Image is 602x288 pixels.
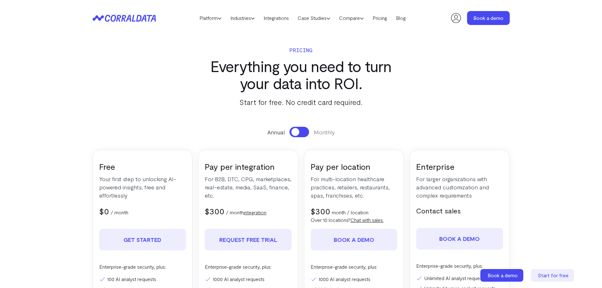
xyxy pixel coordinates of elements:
[267,128,285,136] span: Annual
[205,275,292,283] li: 1000 AI analyst requests
[311,175,398,199] p: For multi-location healthcare practices, retailers, restaurants, spas, franchises, etc.
[244,209,266,215] a: integration
[205,229,292,250] a: REQUEST FREE TRIAL
[314,128,335,136] span: Monthly
[99,263,186,271] p: Enterprise-grade security, plus:
[488,272,518,278] span: Book a demo
[198,96,404,108] p: Start for free. No credit card required.
[311,263,398,271] p: Enterprise-grade security, plus:
[368,13,392,23] a: Pricing
[416,161,503,172] h3: Enterprise
[480,269,525,282] a: Book a demo
[99,161,186,172] h3: Free
[311,161,398,172] h3: Pay per location
[226,13,259,23] a: Industries
[205,161,292,172] h3: Pay per integration
[467,11,510,25] a: Book a demo
[538,272,569,278] span: Start for free
[205,206,224,216] span: $300
[205,263,292,271] p: Enterprise-grade security, plus:
[416,274,503,282] li: Unlimited AI analyst requests
[111,209,128,216] p: / month
[311,206,330,216] span: $300
[259,13,293,23] a: Integrations
[335,13,368,23] a: Compare
[332,209,368,216] p: month / location
[99,206,109,216] span: $0
[205,175,292,199] p: For B2B, DTC, CPG, marketplaces, real-estate, media, SaaS, finance, etc.
[198,46,404,54] p: Pricing
[311,229,398,250] a: Book a demo
[416,206,503,215] h5: Contact sales
[416,228,503,249] a: Book a demo
[311,275,398,283] li: 1000 AI analyst requests
[531,269,575,282] a: Start for free
[416,175,503,199] p: For larger organizations with advanced customization and complex requirements
[416,262,503,270] p: Enterprise-grade security, plus:
[226,209,266,216] p: / month
[293,13,335,23] a: Case Studies
[99,175,186,199] p: Your first step to unlocking AI-powered insights, free and effortlessly
[392,13,410,23] a: Blog
[99,275,186,283] li: 100 AI analyst requests
[198,58,404,92] h3: Everything you need to turn your data into ROI.
[311,216,398,224] p: Over 10 locations?
[99,229,186,250] a: Get Started
[195,13,226,23] a: Platform
[350,217,384,223] a: Chat with sales.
